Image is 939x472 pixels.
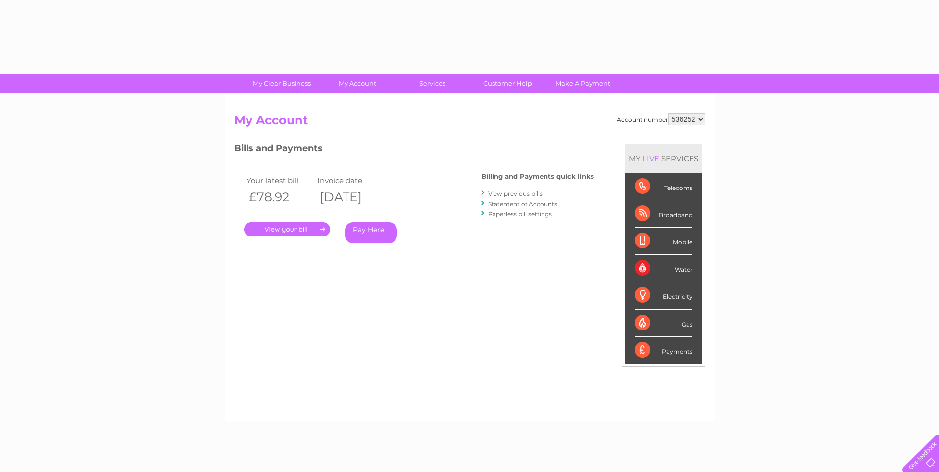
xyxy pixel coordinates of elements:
[315,174,386,187] td: Invoice date
[244,222,330,236] a: .
[488,210,552,218] a: Paperless bill settings
[488,200,557,208] a: Statement of Accounts
[625,144,702,173] div: MY SERVICES
[392,74,473,93] a: Services
[315,187,386,207] th: [DATE]
[641,154,661,163] div: LIVE
[345,222,397,243] a: Pay Here
[635,200,692,228] div: Broadband
[244,174,315,187] td: Your latest bill
[481,173,594,180] h4: Billing and Payments quick links
[234,113,705,132] h2: My Account
[488,190,543,197] a: View previous bills
[467,74,548,93] a: Customer Help
[241,74,323,93] a: My Clear Business
[635,173,692,200] div: Telecoms
[635,255,692,282] div: Water
[316,74,398,93] a: My Account
[635,310,692,337] div: Gas
[244,187,315,207] th: £78.92
[542,74,624,93] a: Make A Payment
[635,282,692,309] div: Electricity
[635,337,692,364] div: Payments
[617,113,705,125] div: Account number
[234,142,594,159] h3: Bills and Payments
[635,228,692,255] div: Mobile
